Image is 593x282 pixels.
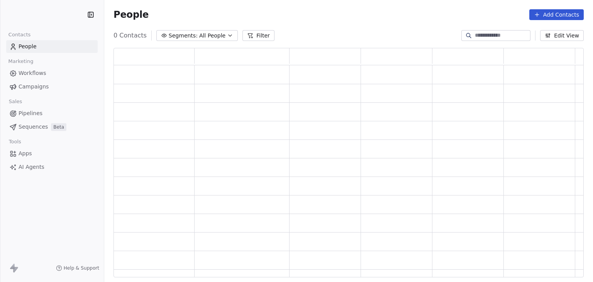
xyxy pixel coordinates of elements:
button: Filter [242,30,274,41]
a: Workflows [6,67,98,80]
a: People [6,40,98,53]
span: 0 Contacts [114,31,147,40]
span: Marketing [5,56,37,67]
button: Add Contacts [529,9,584,20]
span: Sales [5,96,25,107]
a: AI Agents [6,161,98,173]
a: Pipelines [6,107,98,120]
span: People [19,42,37,51]
a: Apps [6,147,98,160]
span: Segments: [169,32,198,40]
span: Pipelines [19,109,42,117]
span: Workflows [19,69,46,77]
a: Help & Support [56,265,99,271]
a: Campaigns [6,80,98,93]
span: Contacts [5,29,34,41]
span: Sequences [19,123,48,131]
span: Help & Support [64,265,99,271]
span: People [114,9,149,20]
span: Apps [19,149,32,158]
span: Tools [5,136,24,148]
button: Edit View [540,30,584,41]
span: All People [199,32,225,40]
span: Beta [51,123,66,131]
span: Campaigns [19,83,49,91]
a: SequencesBeta [6,121,98,133]
span: AI Agents [19,163,44,171]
